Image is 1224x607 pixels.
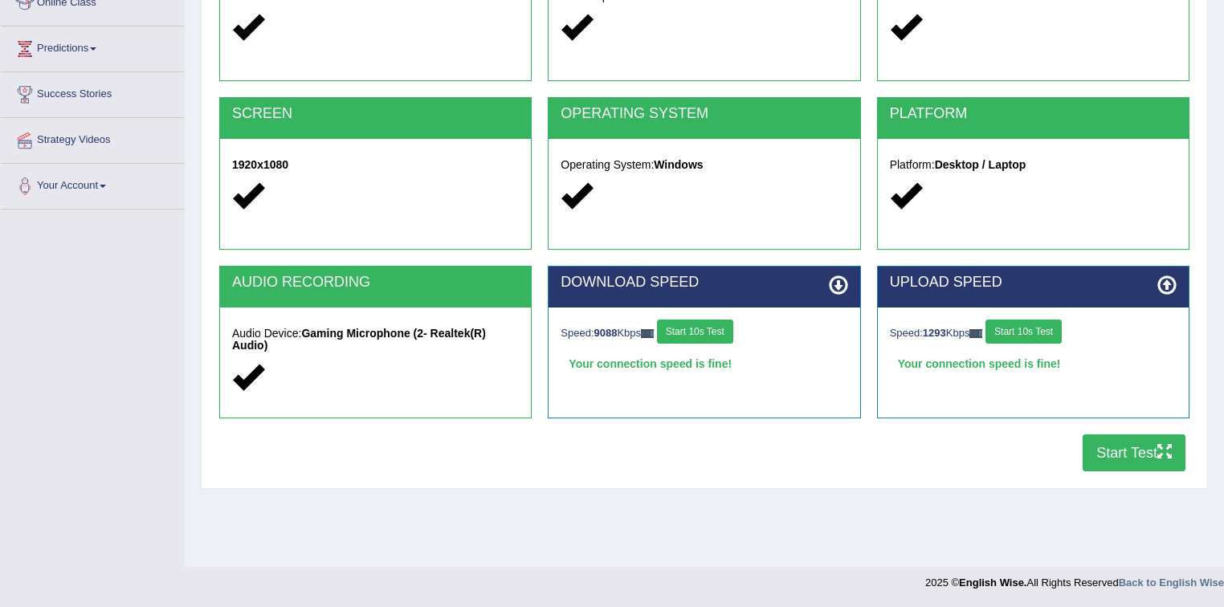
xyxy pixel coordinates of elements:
[641,329,654,338] img: ajax-loader-fb-connection.gif
[232,327,486,352] strong: Gaming Microphone (2- Realtek(R) Audio)
[232,275,519,291] h2: AUDIO RECORDING
[654,158,703,171] strong: Windows
[561,275,847,291] h2: DOWNLOAD SPEED
[561,320,847,348] div: Speed: Kbps
[1,118,184,158] a: Strategy Videos
[890,275,1177,291] h2: UPLOAD SPEED
[1,164,184,204] a: Your Account
[232,158,288,171] strong: 1920x1080
[232,106,519,122] h2: SCREEN
[1119,576,1224,589] a: Back to English Wise
[1,72,184,112] a: Success Stories
[1,26,184,67] a: Predictions
[561,159,847,171] h5: Operating System:
[890,159,1177,171] h5: Platform:
[935,158,1026,171] strong: Desktop / Laptop
[985,320,1062,344] button: Start 10s Test
[232,328,519,352] h5: Audio Device:
[657,320,733,344] button: Start 10s Test
[969,329,982,338] img: ajax-loader-fb-connection.gif
[923,327,946,339] strong: 1293
[1083,434,1185,471] button: Start Test
[890,106,1177,122] h2: PLATFORM
[890,352,1177,376] div: Your connection speed is fine!
[561,106,847,122] h2: OPERATING SYSTEM
[561,352,847,376] div: Your connection speed is fine!
[594,327,618,339] strong: 9088
[925,567,1224,590] div: 2025 © All Rights Reserved
[890,320,1177,348] div: Speed: Kbps
[959,576,1026,589] strong: English Wise.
